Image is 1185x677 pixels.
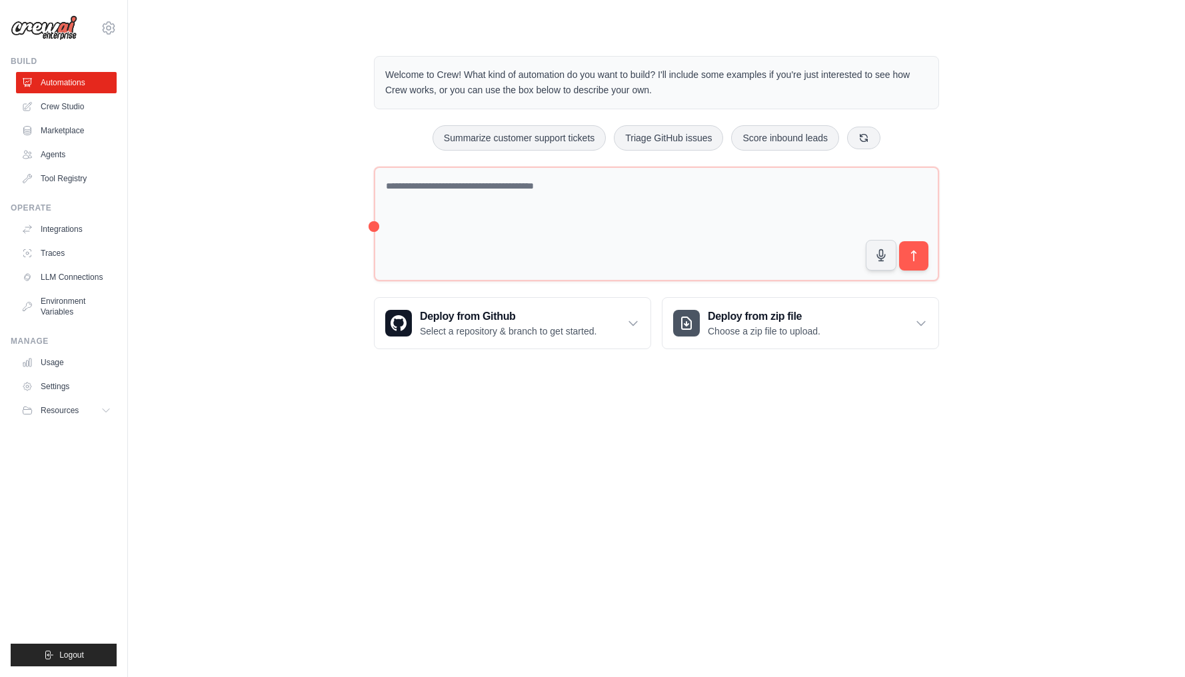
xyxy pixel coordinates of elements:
[16,352,117,373] a: Usage
[41,405,79,416] span: Resources
[16,120,117,141] a: Marketplace
[11,336,117,346] div: Manage
[16,96,117,117] a: Crew Studio
[16,219,117,240] a: Integrations
[11,15,77,41] img: Logo
[420,325,596,338] p: Select a repository & branch to get started.
[708,309,820,325] h3: Deploy from zip file
[614,125,723,151] button: Triage GitHub issues
[16,376,117,397] a: Settings
[16,291,117,323] a: Environment Variables
[708,325,820,338] p: Choose a zip file to upload.
[16,168,117,189] a: Tool Registry
[11,56,117,67] div: Build
[731,125,839,151] button: Score inbound leads
[59,650,84,660] span: Logout
[16,144,117,165] a: Agents
[11,644,117,666] button: Logout
[16,243,117,264] a: Traces
[11,203,117,213] div: Operate
[16,72,117,93] a: Automations
[385,67,928,98] p: Welcome to Crew! What kind of automation do you want to build? I'll include some examples if you'...
[433,125,606,151] button: Summarize customer support tickets
[420,309,596,325] h3: Deploy from Github
[16,267,117,288] a: LLM Connections
[16,400,117,421] button: Resources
